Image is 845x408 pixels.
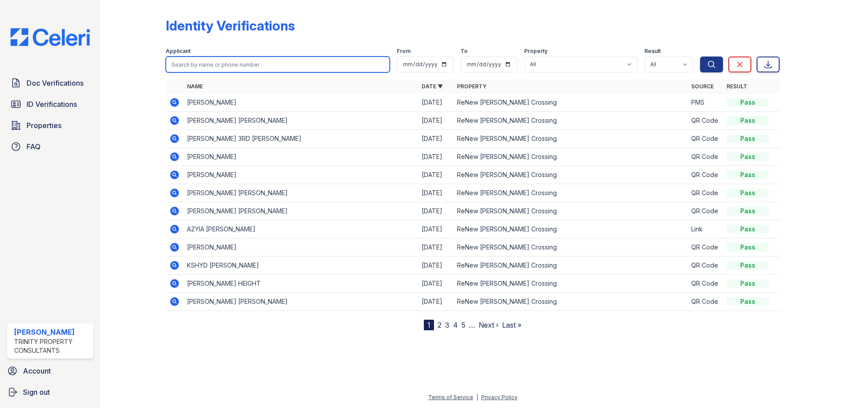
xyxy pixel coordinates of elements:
div: Pass [727,152,769,161]
a: 5 [461,321,465,329]
label: Property [524,48,548,55]
div: Identity Verifications [166,18,295,34]
td: [PERSON_NAME] [PERSON_NAME] [183,184,418,202]
td: AZYIA [PERSON_NAME] [183,220,418,238]
td: [DATE] [418,257,453,275]
td: [PERSON_NAME] [PERSON_NAME] [183,202,418,220]
div: Pass [727,225,769,234]
div: Pass [727,243,769,252]
td: ReNew [PERSON_NAME] Crossing [453,166,688,184]
a: Next › [479,321,499,329]
div: Pass [727,189,769,197]
span: FAQ [27,141,41,152]
td: ReNew [PERSON_NAME] Crossing [453,148,688,166]
td: [DATE] [418,112,453,130]
td: ReNew [PERSON_NAME] Crossing [453,130,688,148]
td: ReNew [PERSON_NAME] Crossing [453,293,688,311]
td: ReNew [PERSON_NAME] Crossing [453,202,688,220]
div: Pass [727,279,769,288]
div: Pass [727,134,769,143]
a: Doc Verifications [7,74,93,92]
div: 1 [424,320,434,330]
a: Terms of Service [428,394,473,400]
td: [PERSON_NAME] [PERSON_NAME] [183,112,418,130]
td: [PERSON_NAME] [PERSON_NAME] [183,293,418,311]
td: ReNew [PERSON_NAME] Crossing [453,275,688,293]
td: [DATE] [418,275,453,293]
td: [PERSON_NAME] [183,238,418,257]
td: [DATE] [418,130,453,148]
td: QR Code [688,293,723,311]
label: To [461,48,468,55]
td: Link [688,220,723,238]
td: [DATE] [418,202,453,220]
td: QR Code [688,166,723,184]
td: [DATE] [418,148,453,166]
span: Doc Verifications [27,78,84,88]
a: 2 [438,321,442,329]
td: [PERSON_NAME] [183,166,418,184]
a: Source [691,83,714,90]
div: | [476,394,478,400]
span: Sign out [23,387,50,397]
a: Result [727,83,747,90]
div: Trinity Property Consultants [14,337,90,355]
a: Sign out [4,383,97,401]
a: Account [4,362,97,380]
td: [PERSON_NAME] [183,94,418,112]
td: QR Code [688,238,723,257]
div: Pass [727,261,769,270]
span: Account [23,366,51,376]
a: Date ▼ [422,83,443,90]
td: QR Code [688,130,723,148]
a: Property [457,83,487,90]
label: Applicant [166,48,190,55]
label: Result [644,48,661,55]
label: From [397,48,411,55]
a: FAQ [7,138,93,155]
td: [PERSON_NAME] 3RD [PERSON_NAME] [183,130,418,148]
td: ReNew [PERSON_NAME] Crossing [453,112,688,130]
div: [PERSON_NAME] [14,327,90,337]
td: ReNew [PERSON_NAME] Crossing [453,220,688,238]
td: [PERSON_NAME] HEIGHT [183,275,418,293]
a: ID Verifications [7,95,93,113]
td: [DATE] [418,238,453,257]
a: 3 [445,321,449,329]
td: [DATE] [418,166,453,184]
td: ReNew [PERSON_NAME] Crossing [453,238,688,257]
span: … [469,320,475,330]
td: [PERSON_NAME] [183,148,418,166]
div: Pass [727,207,769,215]
img: CE_Logo_Blue-a8612792a0a2168367f1c8372b55b34899dd931a85d93a1a3d3e32e68fde9ad4.png [4,28,97,46]
td: ReNew [PERSON_NAME] Crossing [453,94,688,112]
td: [DATE] [418,293,453,311]
td: QR Code [688,148,723,166]
a: 4 [453,321,458,329]
div: Pass [727,170,769,179]
td: KSHYD [PERSON_NAME] [183,257,418,275]
input: Search by name or phone number [166,57,390,72]
td: [DATE] [418,220,453,238]
td: QR Code [688,184,723,202]
span: Properties [27,120,61,131]
td: QR Code [688,112,723,130]
a: Last » [502,321,521,329]
div: Pass [727,297,769,306]
td: ReNew [PERSON_NAME] Crossing [453,184,688,202]
td: QR Code [688,202,723,220]
td: QR Code [688,257,723,275]
a: Name [187,83,203,90]
td: [DATE] [418,94,453,112]
td: [DATE] [418,184,453,202]
span: ID Verifications [27,99,77,110]
td: ReNew [PERSON_NAME] Crossing [453,257,688,275]
td: QR Code [688,275,723,293]
div: Pass [727,116,769,125]
a: Privacy Policy [481,394,518,400]
td: PMS [688,94,723,112]
a: Properties [7,117,93,134]
div: Pass [727,98,769,107]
